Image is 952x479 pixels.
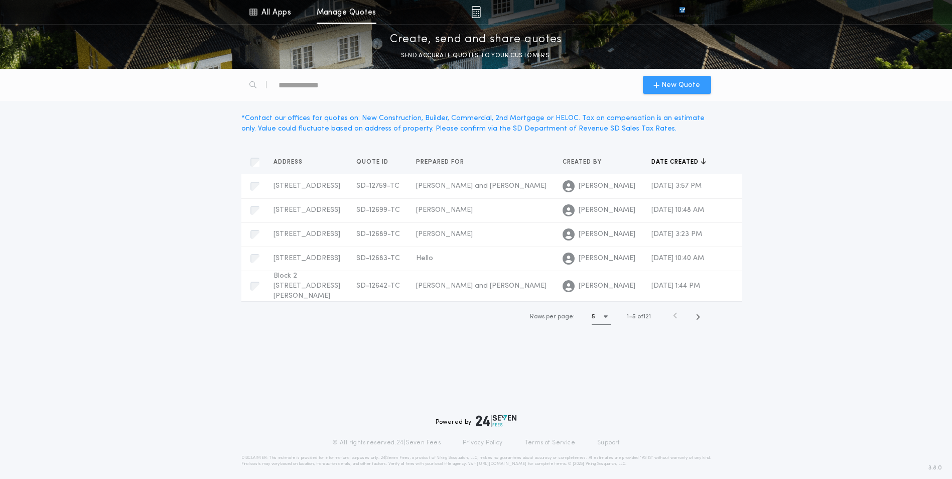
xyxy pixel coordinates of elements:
[274,157,310,167] button: Address
[627,314,629,320] span: 1
[274,182,340,190] span: [STREET_ADDRESS]
[579,181,635,191] span: [PERSON_NAME]
[356,255,400,262] span: SD-12683-TC
[416,206,473,214] span: [PERSON_NAME]
[643,76,711,94] button: New Quote
[356,182,399,190] span: SD-12759-TC
[651,282,700,290] span: [DATE] 1:44 PM
[416,230,473,238] span: [PERSON_NAME]
[592,312,595,322] h1: 5
[241,455,711,467] p: DISCLAIMER: This estimate is provided for informational purposes only. 24|Seven Fees, a product o...
[356,206,400,214] span: SD-12699-TC
[463,439,503,447] a: Privacy Policy
[332,439,441,447] p: © All rights reserved. 24|Seven Fees
[241,113,711,134] div: * Contact our offices for quotes on: New Construction, Builder, Commercial, 2nd Mortgage or HELOC...
[651,158,701,166] span: Date created
[651,255,704,262] span: [DATE] 10:40 AM
[436,415,517,427] div: Powered by
[525,439,575,447] a: Terms of Service
[563,158,604,166] span: Created by
[416,158,466,166] span: Prepared for
[651,206,704,214] span: [DATE] 10:48 AM
[356,158,390,166] span: Quote ID
[563,157,609,167] button: Created by
[274,206,340,214] span: [STREET_ADDRESS]
[579,229,635,240] span: [PERSON_NAME]
[274,230,340,238] span: [STREET_ADDRESS]
[356,157,396,167] button: Quote ID
[356,230,400,238] span: SD-12689-TC
[579,254,635,264] span: [PERSON_NAME]
[928,463,942,472] span: 3.8.0
[592,309,611,325] button: 5
[401,51,551,61] p: SEND ACCURATE QUOTES TO YOUR CUSTOMERS.
[356,282,400,290] span: SD-12642-TC
[274,272,340,300] span: Block 2 [STREET_ADDRESS][PERSON_NAME]
[416,255,433,262] span: Hello
[416,182,547,190] span: [PERSON_NAME] and [PERSON_NAME]
[477,462,526,466] a: [URL][DOMAIN_NAME]
[416,282,547,290] span: [PERSON_NAME] and [PERSON_NAME]
[632,314,636,320] span: 5
[390,32,562,48] p: Create, send and share quotes
[597,439,620,447] a: Support
[651,157,706,167] button: Date created
[274,158,305,166] span: Address
[274,255,340,262] span: [STREET_ADDRESS]
[651,230,702,238] span: [DATE] 3:23 PM
[530,314,575,320] span: Rows per page:
[637,312,651,321] span: of 121
[471,6,481,18] img: img
[579,205,635,215] span: [PERSON_NAME]
[661,80,700,90] span: New Quote
[476,415,517,427] img: logo
[651,182,702,190] span: [DATE] 3:57 PM
[579,281,635,291] span: [PERSON_NAME]
[661,7,703,17] img: vs-icon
